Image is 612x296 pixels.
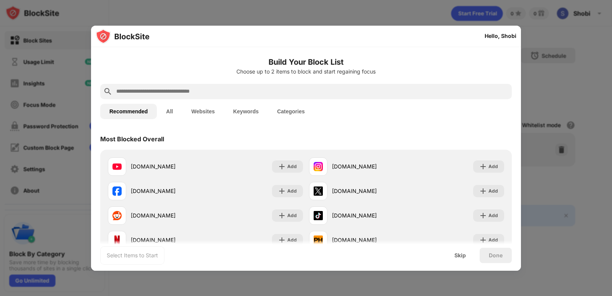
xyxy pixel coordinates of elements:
div: Add [488,212,498,219]
img: favicons [112,235,122,245]
div: [DOMAIN_NAME] [332,187,407,195]
img: favicons [112,211,122,220]
div: [DOMAIN_NAME] [332,236,407,244]
div: [DOMAIN_NAME] [131,162,205,170]
div: Add [287,212,297,219]
div: Most Blocked Overall [100,135,164,143]
div: Add [287,187,297,195]
div: [DOMAIN_NAME] [332,162,407,170]
img: favicons [112,186,122,196]
div: Hello, Shobi [485,33,516,39]
button: Categories [268,104,314,119]
button: Websites [182,104,224,119]
div: Add [488,236,498,244]
img: favicons [314,162,323,171]
div: [DOMAIN_NAME] [131,236,205,244]
div: Add [488,187,498,195]
img: favicons [112,162,122,171]
button: Keywords [224,104,268,119]
div: Add [287,236,297,244]
h6: Build Your Block List [100,56,512,68]
div: Select Items to Start [107,252,158,259]
div: [DOMAIN_NAME] [131,187,205,195]
div: Done [489,252,503,258]
button: Recommended [100,104,157,119]
div: Skip [454,252,466,258]
div: [DOMAIN_NAME] [332,211,407,219]
img: favicons [314,186,323,196]
img: favicons [314,211,323,220]
div: Add [287,163,297,170]
img: search.svg [103,87,112,96]
img: favicons [314,235,323,245]
div: Choose up to 2 items to block and start regaining focus [100,69,512,75]
img: logo-blocksite.svg [96,29,150,44]
button: All [157,104,182,119]
div: Add [488,163,498,170]
div: [DOMAIN_NAME] [131,211,205,219]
